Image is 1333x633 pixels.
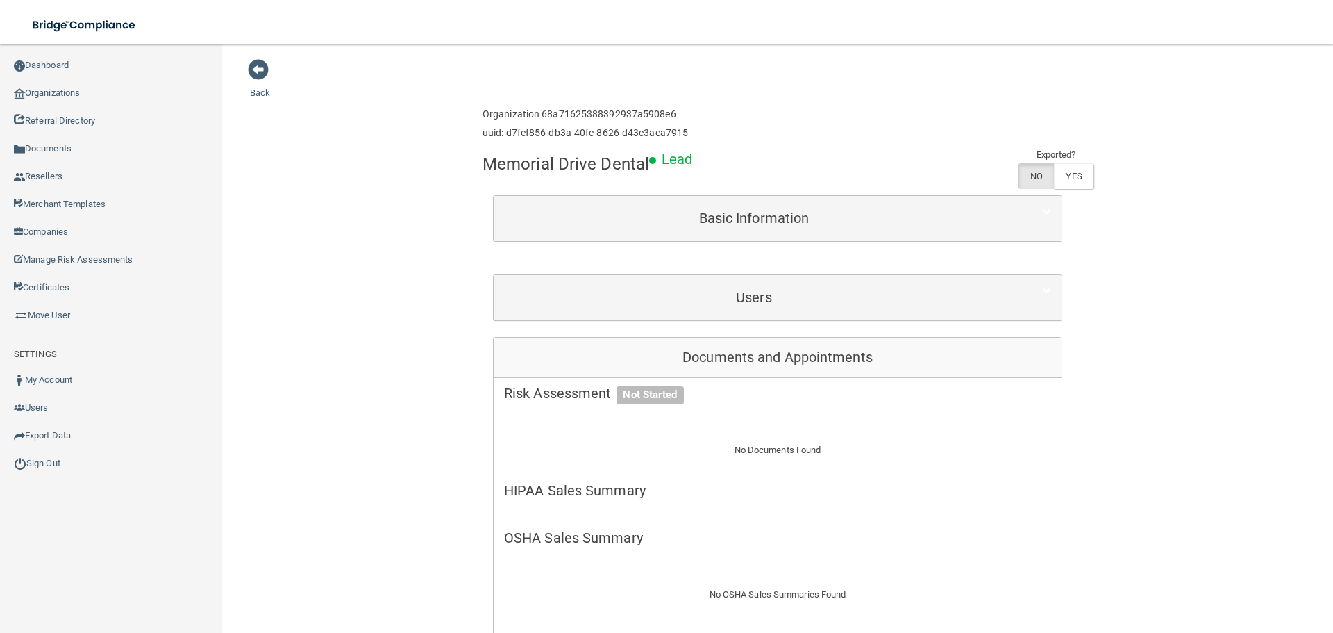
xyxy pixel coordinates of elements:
[14,172,25,183] img: ic_reseller.de258add.png
[1018,163,1054,189] label: NO
[1093,534,1316,590] iframe: Drift Widget Chat Controller
[483,155,649,173] h4: Memorial Drive Dental
[483,109,688,120] h6: Organization 68a71625388392937a5908e6
[14,402,25,413] img: icon-users.e205127d.png
[14,457,26,470] img: ic_power_dark.7ecde6b1.png
[1018,147,1093,163] td: Exported?
[504,483,1051,498] h5: HIPAA Sales Summary
[504,290,1004,305] h5: Users
[504,386,1051,401] h5: Risk Assessment
[617,386,683,404] span: Not Started
[14,144,25,155] img: icon-documents.8dae5593.png
[21,11,149,40] img: bridge_compliance_login_screen.278c3ca4.svg
[494,338,1062,378] div: Documents and Appointments
[250,71,270,98] a: Back
[14,346,57,363] label: SETTINGS
[483,128,688,138] h6: uuid: d7fef856-db3a-40fe-8626-d43e3aea7915
[14,60,25,72] img: ic_dashboard_dark.d01f4a41.png
[504,282,1051,313] a: Users
[662,147,692,172] p: Lead
[14,88,25,99] img: organization-icon.f8decf85.png
[14,309,28,322] img: briefcase.64adab9b.png
[504,203,1051,234] a: Basic Information
[494,570,1062,620] div: No OSHA Sales Summaries Found
[14,375,25,386] img: ic_user_dark.df1a06c3.png
[1054,163,1093,189] label: YES
[14,430,25,441] img: icon-export.b9366987.png
[494,425,1062,475] div: No Documents Found
[504,530,1051,545] h5: OSHA Sales Summary
[504,211,1004,226] h5: Basic Information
